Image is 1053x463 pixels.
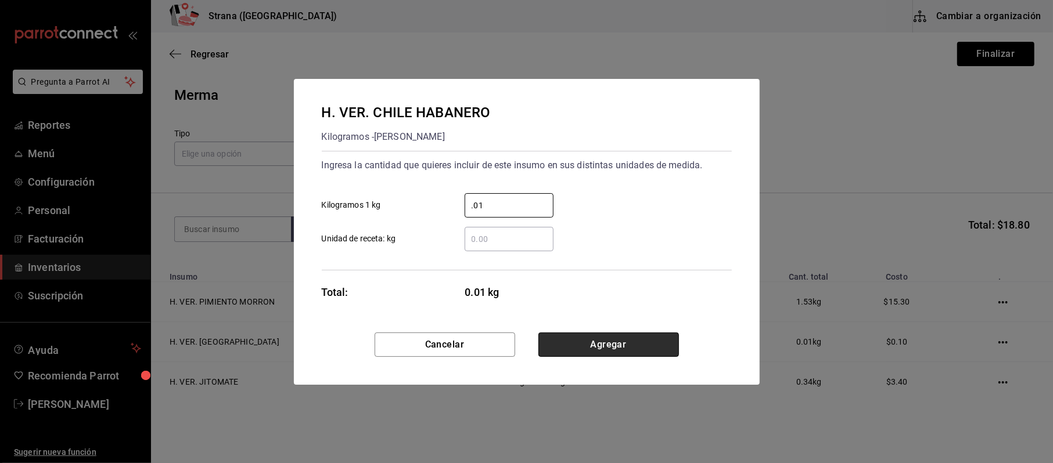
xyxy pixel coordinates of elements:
span: 0.01 kg [465,284,554,300]
button: Agregar [538,332,679,357]
span: Kilogramos 1 kg [322,199,381,211]
div: Ingresa la cantidad que quieres incluir de este insumo en sus distintas unidades de medida. [322,156,732,175]
input: Unidad de receta: kg [465,232,554,246]
div: Total: [322,284,348,300]
div: Kilogramos - [PERSON_NAME] [322,128,491,146]
span: Unidad de receta: kg [322,233,396,245]
input: Kilogramos 1 kg [465,198,554,212]
div: H. VER. CHILE HABANERO [322,102,491,123]
button: Cancelar [375,332,515,357]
